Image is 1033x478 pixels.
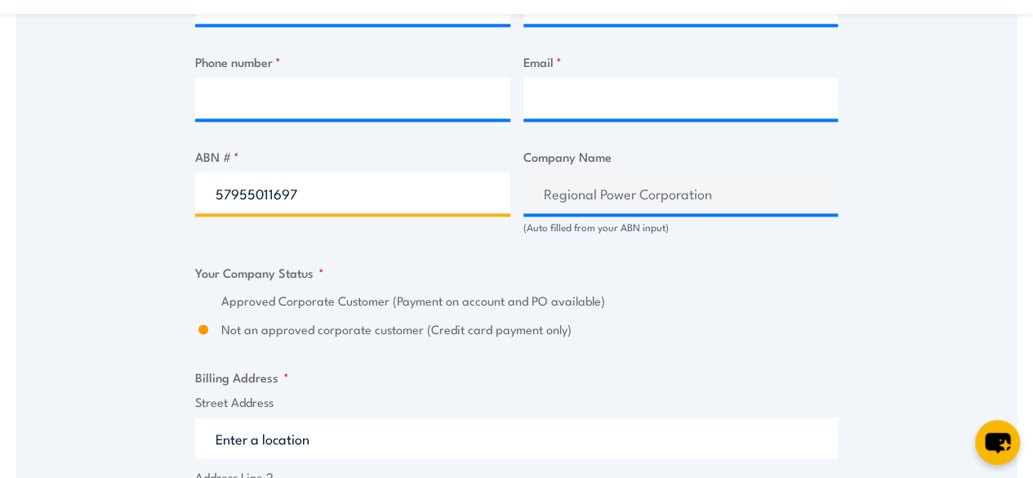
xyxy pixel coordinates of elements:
legend: Your Company Status [195,263,324,282]
label: Company Name [523,147,839,166]
label: Phone number [195,52,510,71]
label: Not an approved corporate customer (Credit card payment only) [221,320,838,339]
button: chat-button [975,420,1020,465]
legend: Billing Address [195,368,289,386]
label: Approved Corporate Customer (Payment on account and PO available) [221,292,838,310]
label: ABN # [195,147,510,166]
label: Email [523,52,839,71]
input: Enter a location [195,418,838,458]
label: Street Address [195,393,838,412]
div: (Auto filled from your ABN input) [523,220,839,235]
